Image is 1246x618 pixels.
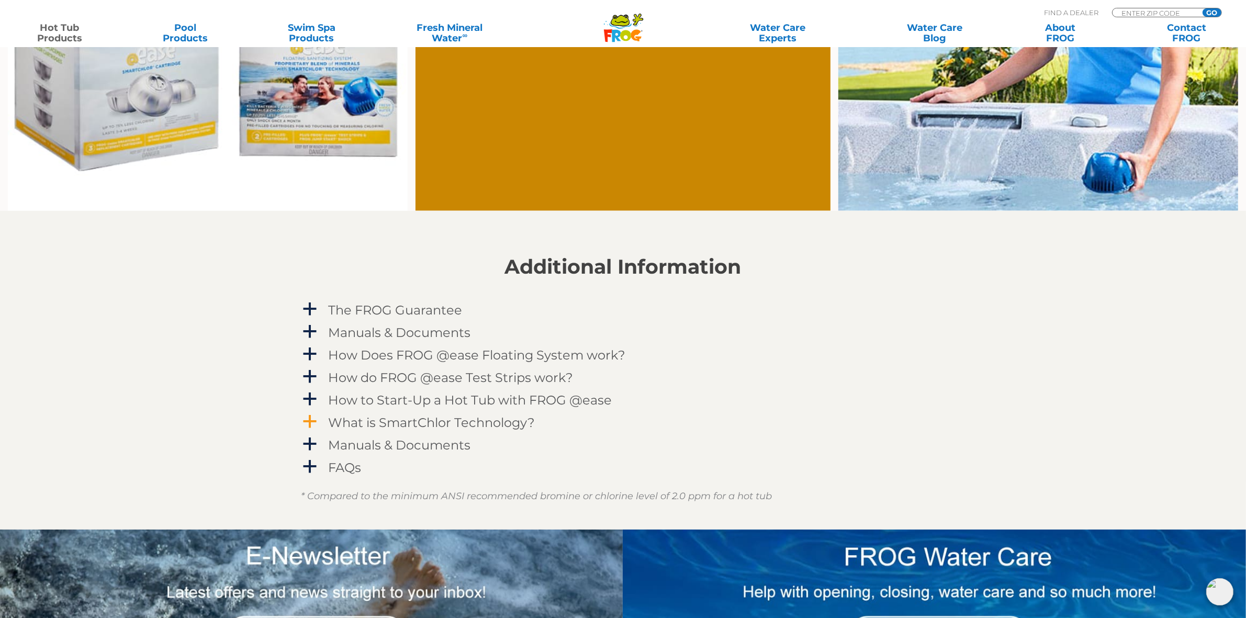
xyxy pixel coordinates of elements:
span: a [302,414,318,430]
span: a [302,301,318,317]
a: Hot TubProducts [10,23,108,43]
span: a [302,391,318,407]
a: a How Does FROG @ease Floating System work? [301,345,945,365]
a: a What is SmartChlor Technology? [301,413,945,432]
h2: Additional Information [301,255,945,278]
h4: How do FROG @ease Test Strips work? [329,370,574,385]
a: a Manuals & Documents [301,435,945,455]
span: a [302,436,318,452]
sup: ∞ [463,31,468,39]
a: ContactFROG [1138,23,1236,43]
span: a [302,369,318,385]
a: AboutFROG [1012,23,1109,43]
a: Fresh MineralWater∞ [388,23,511,43]
a: a The FROG Guarantee [301,300,945,320]
h4: What is SmartChlor Technology? [329,415,535,430]
p: Find A Dealer [1044,8,1098,17]
a: Water CareExperts [698,23,857,43]
a: PoolProducts [137,23,234,43]
img: openIcon [1206,578,1233,605]
a: a FAQs [301,458,945,477]
a: Swim SpaProducts [263,23,361,43]
span: a [302,459,318,475]
h4: Manuals & Documents [329,325,471,340]
span: a [302,324,318,340]
span: a [302,346,318,362]
input: GO [1203,8,1221,17]
a: Water CareBlog [885,23,983,43]
h4: Manuals & Documents [329,438,471,452]
h4: How Does FROG @ease Floating System work? [329,348,626,362]
h4: The FROG Guarantee [329,303,463,317]
h4: How to Start-Up a Hot Tub with FROG @ease [329,393,612,407]
a: a How to Start-Up a Hot Tub with FROG @ease [301,390,945,410]
input: Zip Code Form [1120,8,1191,17]
a: a Manuals & Documents [301,323,945,342]
em: * Compared to the minimum ANSI recommended bromine or chlorine level of 2.0 ppm for a hot tub [301,490,772,502]
a: a How do FROG @ease Test Strips work? [301,368,945,387]
h4: FAQs [329,460,362,475]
